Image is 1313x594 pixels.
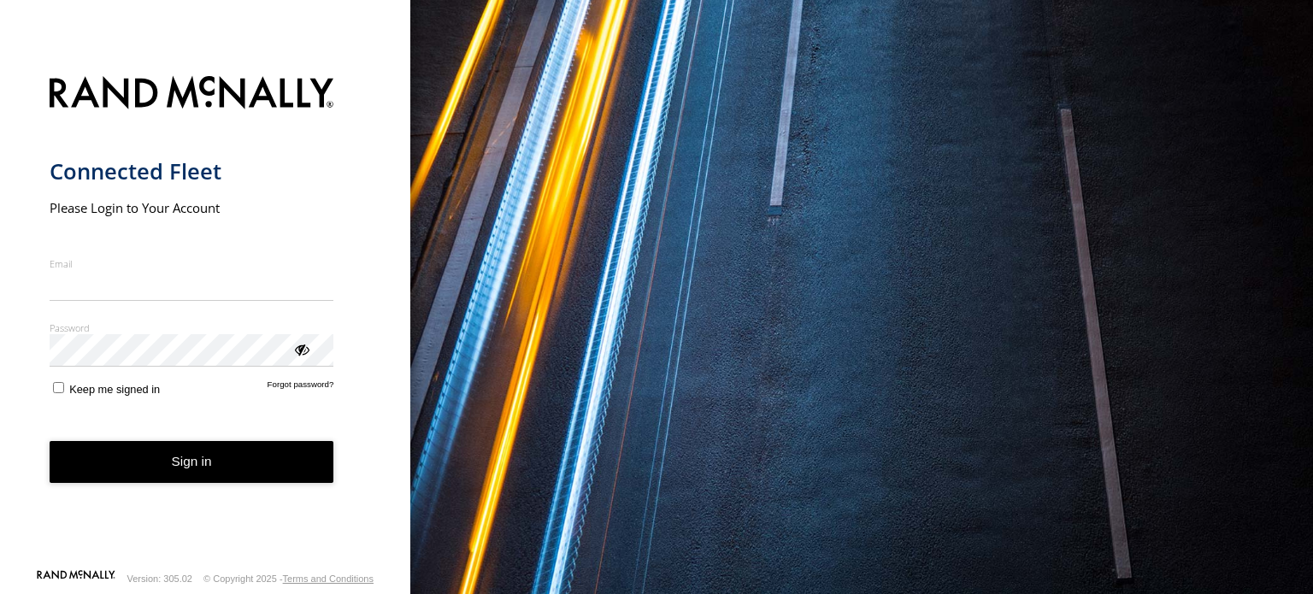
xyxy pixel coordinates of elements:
a: Forgot password? [268,379,334,396]
button: Sign in [50,441,334,483]
h2: Please Login to Your Account [50,199,334,216]
h1: Connected Fleet [50,157,334,185]
a: Visit our Website [37,570,115,587]
div: ViewPassword [292,340,309,357]
a: Terms and Conditions [283,573,374,584]
div: © Copyright 2025 - [203,573,374,584]
form: main [50,66,362,568]
img: Rand McNally [50,73,334,116]
div: Version: 305.02 [127,573,192,584]
input: Keep me signed in [53,382,64,393]
label: Password [50,321,334,334]
label: Email [50,257,334,270]
span: Keep me signed in [69,383,160,396]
